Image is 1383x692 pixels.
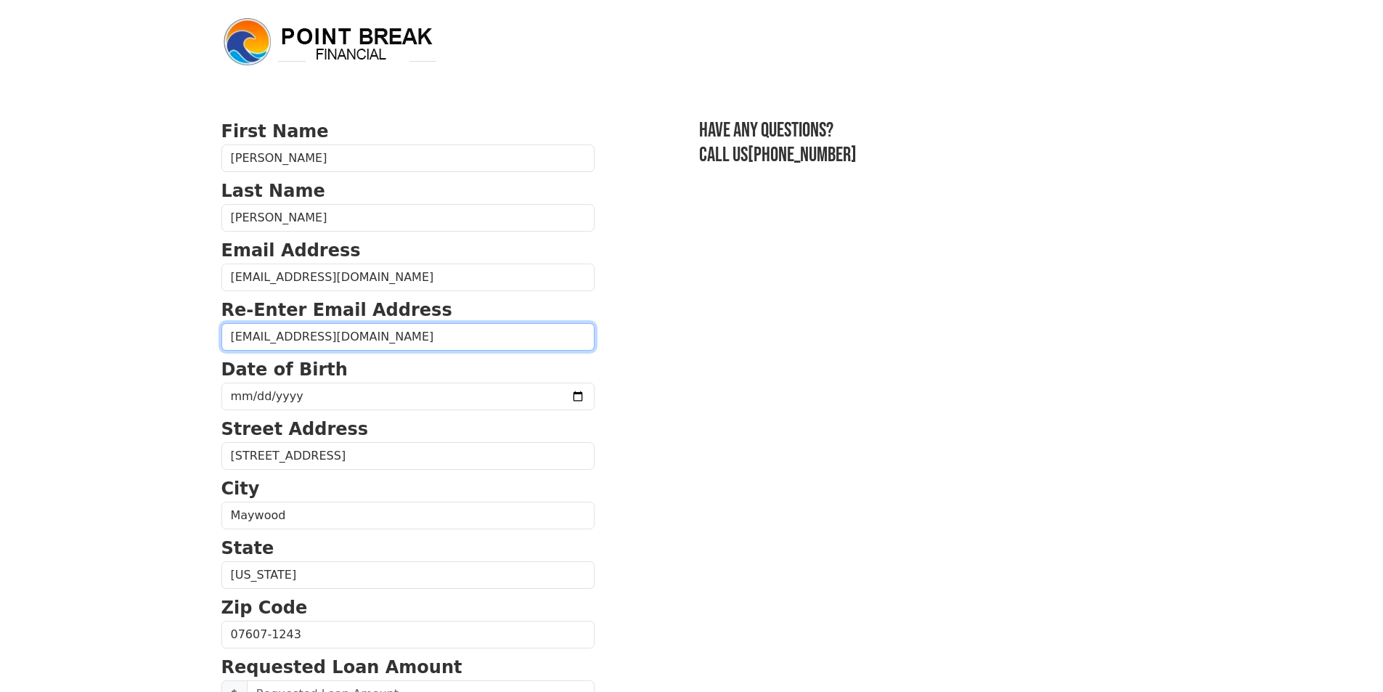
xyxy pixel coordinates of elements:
[221,479,260,499] strong: City
[221,538,274,558] strong: State
[221,598,308,618] strong: Zip Code
[221,359,348,380] strong: Date of Birth
[221,121,329,142] strong: First Name
[699,118,1162,143] h3: Have any questions?
[221,144,595,172] input: First Name
[221,181,325,201] strong: Last Name
[221,419,369,439] strong: Street Address
[221,16,439,68] img: logo.png
[221,240,361,261] strong: Email Address
[221,300,452,320] strong: Re-Enter Email Address
[221,264,595,291] input: Email Address
[699,143,1162,168] h3: Call us
[221,502,595,529] input: City
[221,442,595,470] input: Street Address
[221,621,595,648] input: Zip Code
[221,204,595,232] input: Last Name
[221,323,595,351] input: Re-Enter Email Address
[748,143,857,167] a: [PHONE_NUMBER]
[221,657,462,677] strong: Requested Loan Amount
